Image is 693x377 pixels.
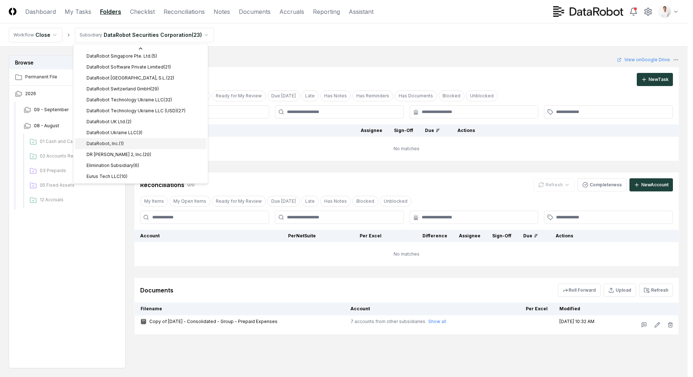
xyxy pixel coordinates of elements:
div: ( 6 ) [133,162,139,169]
div: ( 2 ) [126,118,131,125]
div: ( 20 ) [143,151,151,158]
div: ( 27 ) [177,108,185,114]
div: Eurus Tech LLC [87,173,127,180]
div: ( 32 ) [164,97,172,103]
div: DataRobot Technology Ukraine LLC [87,97,172,103]
div: DataRobot Singapore Pte. Ltd. [87,53,157,59]
div: DataRobot Ukraine LLC [87,129,142,136]
div: ( 21 ) [164,64,171,70]
div: ( 3 ) [137,129,142,136]
div: DataRobot Software Private Limited [87,64,171,70]
div: ( 1 ) [119,140,124,147]
div: DataRobot, Inc. [87,140,124,147]
div: ( 29 ) [150,86,159,92]
div: DataRobot UK Ltd. [87,118,131,125]
div: DataRobot [GEOGRAPHIC_DATA], S.L. [87,75,174,81]
div: DataRobot Switzerland GmbH [87,86,159,92]
div: DataRobot Technology Ukraine LLC (USD) [87,108,185,114]
div: ( 10 ) [120,173,127,180]
div: DR [PERSON_NAME] 2, Inc. [87,151,151,158]
div: ( 5 ) [152,53,157,59]
div: Elimination Subsidiary [87,162,139,169]
div: ( 22 ) [166,75,174,81]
